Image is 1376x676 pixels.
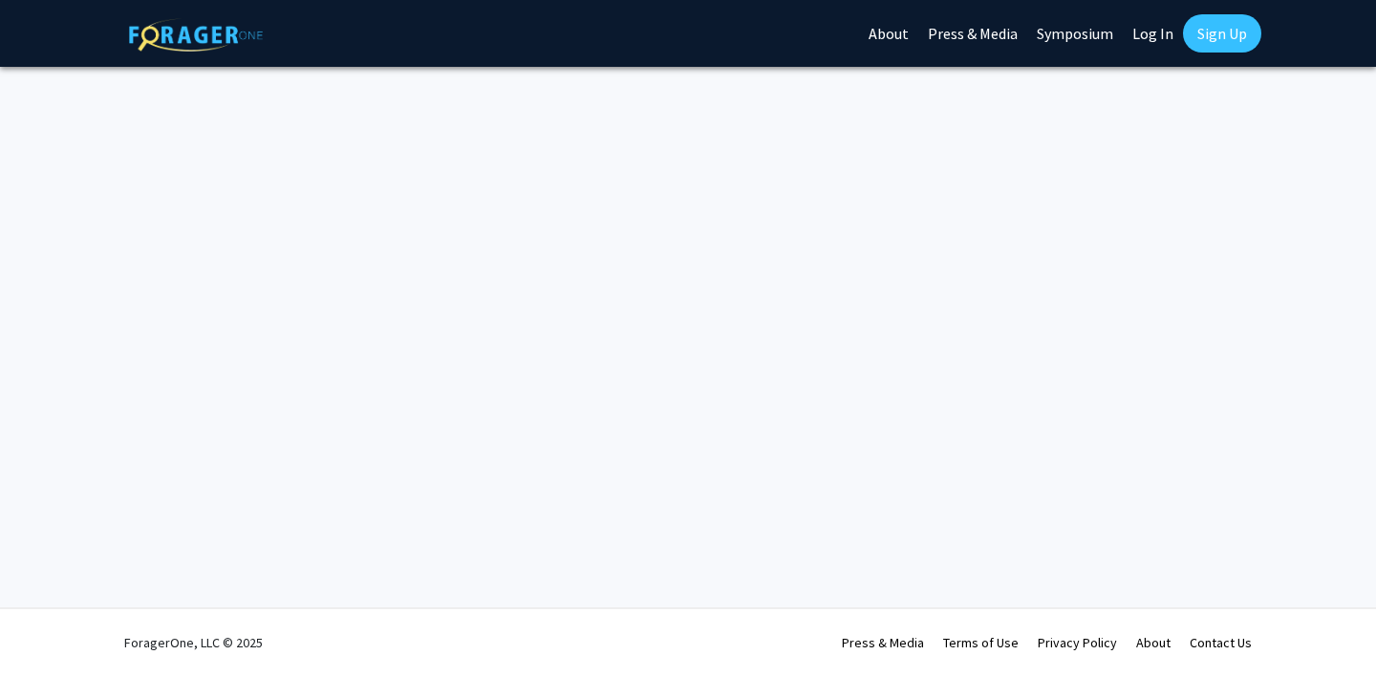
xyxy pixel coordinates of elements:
a: Contact Us [1190,634,1252,651]
a: Terms of Use [943,634,1019,651]
img: ForagerOne Logo [129,18,263,52]
div: ForagerOne, LLC © 2025 [124,609,263,676]
a: Press & Media [842,634,924,651]
a: Privacy Policy [1038,634,1117,651]
a: Sign Up [1183,14,1261,53]
a: About [1136,634,1171,651]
